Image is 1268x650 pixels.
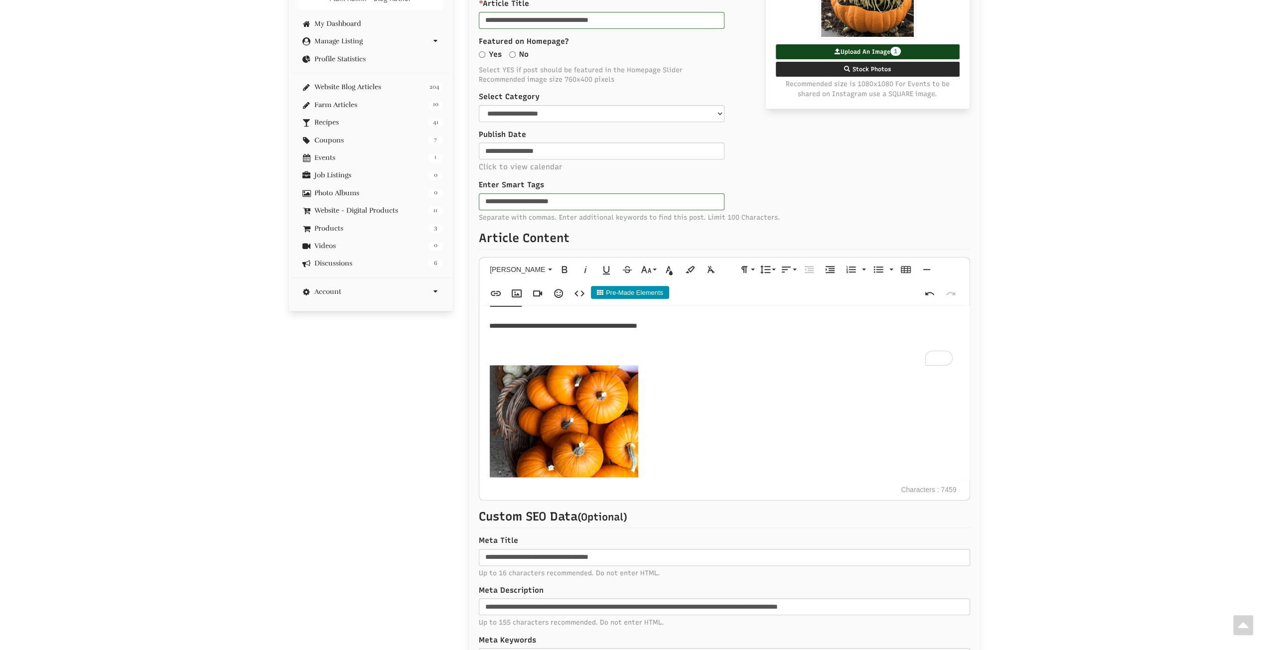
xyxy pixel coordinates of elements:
[479,180,970,190] label: Enter Smart Tags
[800,260,819,279] button: Decrease Indent (Ctrl+[)
[479,92,970,102] label: Select Category
[428,189,443,198] span: 0
[298,189,443,197] a: 0 Photo Albums
[479,618,970,627] span: Up to 155 characters recommended. Do not enter HTML.
[428,259,443,268] span: 6
[428,224,443,233] span: 3
[917,260,936,279] button: Insert Horizontal Line
[779,260,798,279] button: Align
[479,65,970,85] span: Select YES if post should be featured in the Homepage Slider Recommended image size 760x400 pixels
[869,260,888,279] button: Unordered List
[591,286,669,299] button: Pre-Made Elements
[298,101,443,109] a: 10 Farm Articles
[509,51,516,58] input: No
[597,260,616,279] button: Underline (Ctrl+U)
[758,260,777,279] button: Line Height
[486,260,553,279] button: [PERSON_NAME]
[489,49,502,60] label: Yes
[479,162,970,172] p: Click to view calendar
[426,83,443,92] span: 204
[298,288,443,295] a: Account
[479,213,970,222] span: Separate with commas. Enter additional keywords to find this post. Limit 100 Characters.
[298,136,443,144] a: 7 Coupons
[479,51,485,58] input: Yes
[479,105,724,122] select: select-1
[519,49,529,60] label: No
[428,153,443,162] span: 1
[298,119,443,126] a: 41 Recipes
[298,171,443,179] a: 0 Job Listings
[428,171,443,180] span: 0
[577,511,627,523] small: (Optional)
[896,480,961,500] span: Characters : 7459
[479,36,970,47] label: Featured on Homepage?
[298,20,443,27] a: My Dashboard
[479,230,970,250] p: Article Content
[479,635,970,646] label: Meta Keywords
[298,55,443,63] a: Profile Statistics
[298,154,443,161] a: 1 Events
[776,44,960,60] label: Upload An Image
[479,568,970,578] span: Up to 16 characters recommended. Do not enter HTML.
[298,37,443,45] a: Manage Listing
[886,260,894,279] button: Unordered List
[555,260,574,279] button: Bold (Ctrl+B)
[776,62,960,77] label: Stock Photos
[428,242,443,251] span: 0
[298,242,443,250] a: 0 Videos
[479,535,970,546] label: Meta Title
[890,47,901,56] span: 1
[842,260,860,279] button: Ordered List
[298,83,443,91] a: 204 Website Blog Articles
[920,283,939,303] button: Undo (Ctrl+Z)
[428,136,443,145] span: 7
[488,265,548,274] span: [PERSON_NAME]
[298,260,443,267] a: 6 Discussions
[479,585,970,596] label: Meta Description
[428,101,443,110] span: 10
[859,260,867,279] button: Ordered List
[428,206,443,215] span: 11
[298,207,443,214] a: 11 Website - Digital Products
[428,118,443,127] span: 41
[821,260,840,279] button: Increase Indent (Ctrl+])
[479,508,970,528] p: Custom SEO Data
[776,79,960,99] span: Recommended size is 1080x1080 For Events to be shared on Instagram use a SQUARE image.
[298,225,443,232] a: 3 Products
[479,130,526,140] label: Publish Date
[941,283,960,303] button: Redo (Ctrl+Shift+Z)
